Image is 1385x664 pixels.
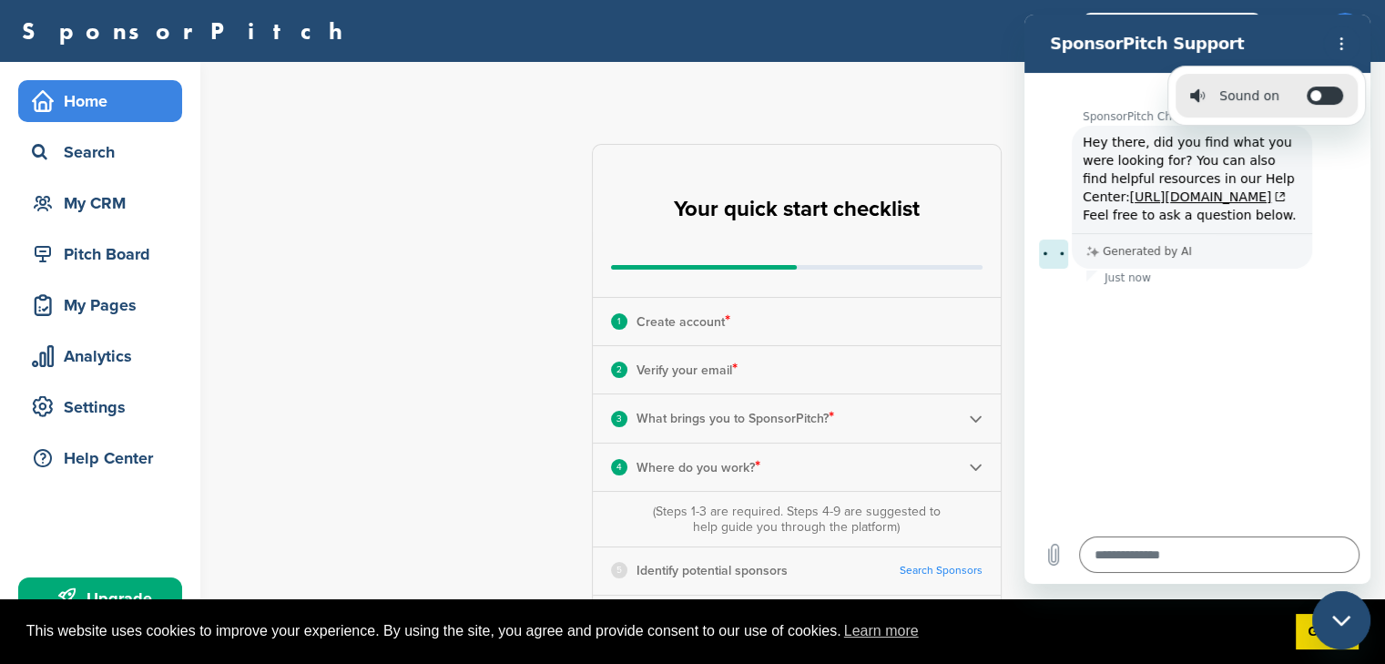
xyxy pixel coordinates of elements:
img: Checklist arrow 2 [969,460,983,474]
a: SponsorPitch [22,19,354,43]
span: This website uses cookies to improve your experience. By using the site, you agree and provide co... [26,618,1281,645]
a: My CRM [18,182,182,224]
div: My Pages [27,289,182,322]
a: My Pages [18,284,182,326]
p: Verify your email [636,358,738,382]
p: Identify potential sponsors [636,559,788,582]
span: JS [1327,13,1363,49]
div: 5 [611,562,627,578]
div: Pitch Board [27,238,182,271]
div: (Steps 1-3 are required. Steps 4-9 are suggested to help guide you through the platform) [647,504,944,535]
div: My CRM [27,187,182,220]
img: Checklist arrow 2 [969,412,983,425]
iframe: Button to launch messaging window, conversation in progress [1312,591,1370,649]
div: Search [27,136,182,169]
a: Home [18,80,182,122]
a: dismiss cookie message [1296,614,1359,650]
a: Pitch Board [18,233,182,275]
a: learn more about cookies [841,618,922,645]
div: 2 [611,362,627,378]
div: Upgrade [27,582,182,615]
a: Help Center [18,437,182,479]
iframe: Messaging window [1024,15,1370,584]
a: Search Sponsors [900,564,983,577]
div: 1 [611,313,627,330]
div: 4 [611,459,627,475]
p: Where do you work? [636,455,760,479]
p: What brings you to SponsorPitch? [636,406,834,430]
div: 3 [611,411,627,427]
div: Home [27,85,182,117]
a: Settings [18,386,182,428]
a: Analytics [18,335,182,377]
a: Jerf [1280,11,1309,51]
div: Settings [27,391,182,424]
div: Analytics [27,340,182,373]
a: Upgrade [18,577,182,619]
a: Search [18,131,182,173]
div: Help Center [27,442,182,475]
p: Create account [636,310,730,333]
h2: Your quick start checklist [674,189,920,230]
